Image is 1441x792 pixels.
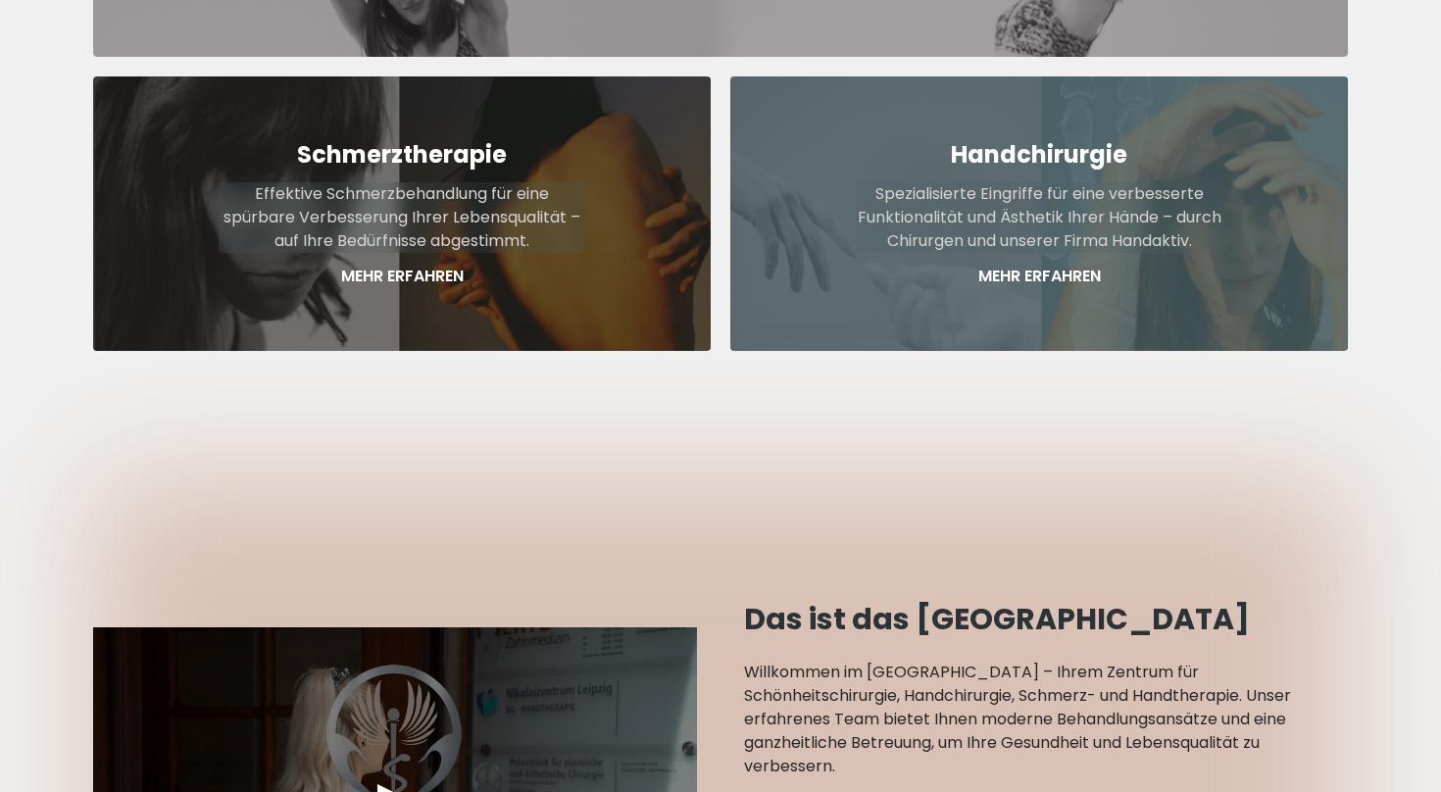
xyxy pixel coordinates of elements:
strong: Schmerztherapie [297,138,507,171]
p: Mehr Erfahren [856,265,1222,288]
a: HandchirurgieSpezialisierte Eingriffe für eine verbesserte Funktionalität und Ästhetik Ihrer Händ... [730,76,1348,351]
strong: Handchirurgie [951,138,1127,171]
p: Effektive Schmerzbehandlung für eine spürbare Verbesserung Ihrer Lebensqualität – auf Ihre Bedürf... [219,182,585,253]
p: Mehr Erfahren [219,265,585,288]
p: Willkommen im [GEOGRAPHIC_DATA] – Ihrem Zentrum für Schönheitschirurgie, Handchirurgie, Schmerz- ... [744,661,1348,778]
h2: Das ist das [GEOGRAPHIC_DATA] [744,602,1348,637]
p: Spezialisierte Eingriffe für eine verbesserte Funktionalität und Ästhetik Ihrer Hände – durch Chi... [856,182,1222,253]
a: SchmerztherapieEffektive Schmerzbehandlung für eine spürbare Verbesserung Ihrer Lebensqualität – ... [93,76,711,351]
